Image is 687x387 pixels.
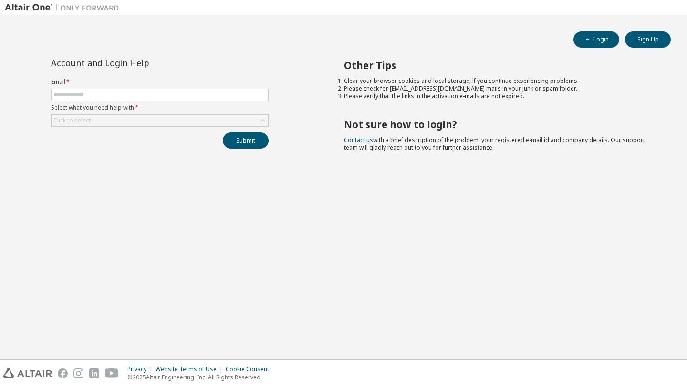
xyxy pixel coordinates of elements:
[51,78,269,86] label: Email
[344,59,654,71] h2: Other Tips
[89,368,99,378] img: linkedin.svg
[5,3,124,12] img: Altair One
[73,368,83,378] img: instagram.svg
[127,366,156,373] div: Privacy
[156,366,226,373] div: Website Terms of Use
[127,373,275,381] p: © 2025 Altair Engineering, Inc. All Rights Reserved.
[51,104,269,112] label: Select what you need help with
[344,92,654,100] li: Please verify that the links in the activation e-mails are not expired.
[51,59,225,67] div: Account and Login Help
[344,118,654,131] h2: Not sure how to login?
[58,368,68,378] img: facebook.svg
[344,136,373,144] a: Contact us
[52,115,268,126] div: Click to select
[223,132,269,149] button: Submit
[226,366,275,373] div: Cookie Consent
[105,368,119,378] img: youtube.svg
[3,368,52,378] img: altair_logo.svg
[344,85,654,92] li: Please check for [EMAIL_ADDRESS][DOMAIN_NAME] mails in your junk or spam folder.
[573,31,619,48] button: Login
[53,117,91,124] div: Click to select
[344,136,645,152] span: with a brief description of the problem, your registered e-mail id and company details. Our suppo...
[625,31,671,48] button: Sign Up
[344,77,654,85] li: Clear your browser cookies and local storage, if you continue experiencing problems.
